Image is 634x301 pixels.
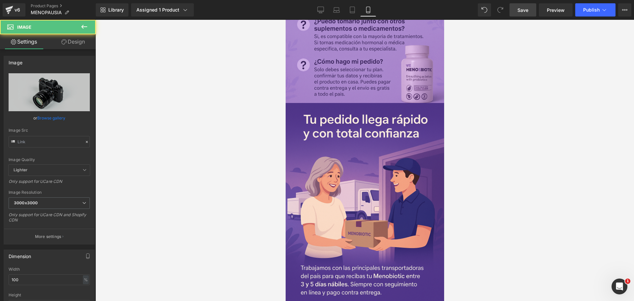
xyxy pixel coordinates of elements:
button: Publish [575,3,616,17]
a: Product Pages [31,3,96,9]
input: Link [9,136,90,148]
div: Dimension [9,250,31,259]
div: Image Quality [9,157,90,162]
div: % [83,275,89,284]
div: Image Src [9,128,90,133]
b: 3000x3000 [14,200,38,205]
div: Image [9,56,22,65]
span: Preview [547,7,565,14]
b: Lighter [14,167,27,172]
button: Undo [478,3,491,17]
a: v6 [3,3,25,17]
span: Library [108,7,124,13]
a: Laptop [329,3,344,17]
div: Height [9,293,90,297]
div: Only support for UCare CDN and Shopify CDN [9,212,90,227]
span: Publish [583,7,600,13]
a: Mobile [360,3,376,17]
p: More settings [35,234,61,240]
button: More [618,3,631,17]
a: Preview [539,3,573,17]
span: Save [517,7,528,14]
a: Tablet [344,3,360,17]
button: More settings [4,229,94,244]
span: Image [17,24,31,30]
input: auto [9,274,90,285]
span: MENOPAUSIA [31,10,62,15]
div: Only support for UCare CDN [9,179,90,188]
div: or [9,115,90,121]
a: Design [49,34,97,49]
a: Browse gallery [37,112,65,124]
div: Image Resolution [9,190,90,195]
div: Width [9,267,90,272]
button: Redo [494,3,507,17]
iframe: Intercom live chat [612,279,627,294]
div: v6 [13,6,21,14]
a: New Library [96,3,128,17]
a: Desktop [313,3,329,17]
div: Assigned 1 Product [136,7,189,13]
span: 1 [625,279,630,284]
